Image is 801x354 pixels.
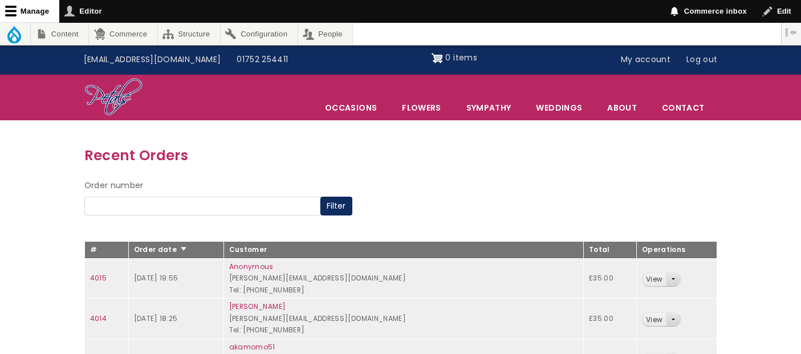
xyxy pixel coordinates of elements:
span: 0 items [445,52,477,63]
th: Total [584,242,637,259]
td: £35.00 [584,258,637,299]
a: 4014 [90,314,107,323]
img: Home [84,78,143,117]
span: Occasions [313,96,389,120]
a: Log out [678,49,725,71]
a: Content [31,23,88,45]
button: Vertical orientation [782,23,801,42]
a: Shopping cart 0 items [432,49,477,67]
a: Order date [134,245,188,254]
label: Order number [84,179,144,193]
span: Weddings [524,96,594,120]
img: Shopping cart [432,49,443,67]
time: [DATE] 18:25 [134,314,178,323]
a: 01752 254411 [229,49,296,71]
a: Commerce [89,23,157,45]
a: Sympathy [454,96,523,120]
a: Flowers [390,96,453,120]
time: [DATE] 19:55 [134,273,178,283]
button: Filter [320,197,352,216]
a: akamomo51 [229,342,275,352]
h3: Recent Orders [84,144,717,166]
a: 4015 [90,273,107,283]
a: Contact [650,96,716,120]
a: [PERSON_NAME] [229,302,286,311]
th: Customer [223,242,583,259]
a: Structure [158,23,220,45]
a: My account [613,49,679,71]
td: [PERSON_NAME][EMAIL_ADDRESS][DOMAIN_NAME] Tel: [PHONE_NUMBER] [223,299,583,339]
th: Operations [636,242,717,259]
a: People [298,23,353,45]
a: About [595,96,649,120]
a: Anonymous [229,262,274,271]
a: Configuration [221,23,298,45]
a: [EMAIL_ADDRESS][DOMAIN_NAME] [76,49,229,71]
td: £35.00 [584,299,637,339]
a: View [643,273,666,286]
td: [PERSON_NAME][EMAIL_ADDRESS][DOMAIN_NAME] Tel: [PHONE_NUMBER] [223,258,583,299]
a: View [643,313,666,326]
th: # [84,242,128,259]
